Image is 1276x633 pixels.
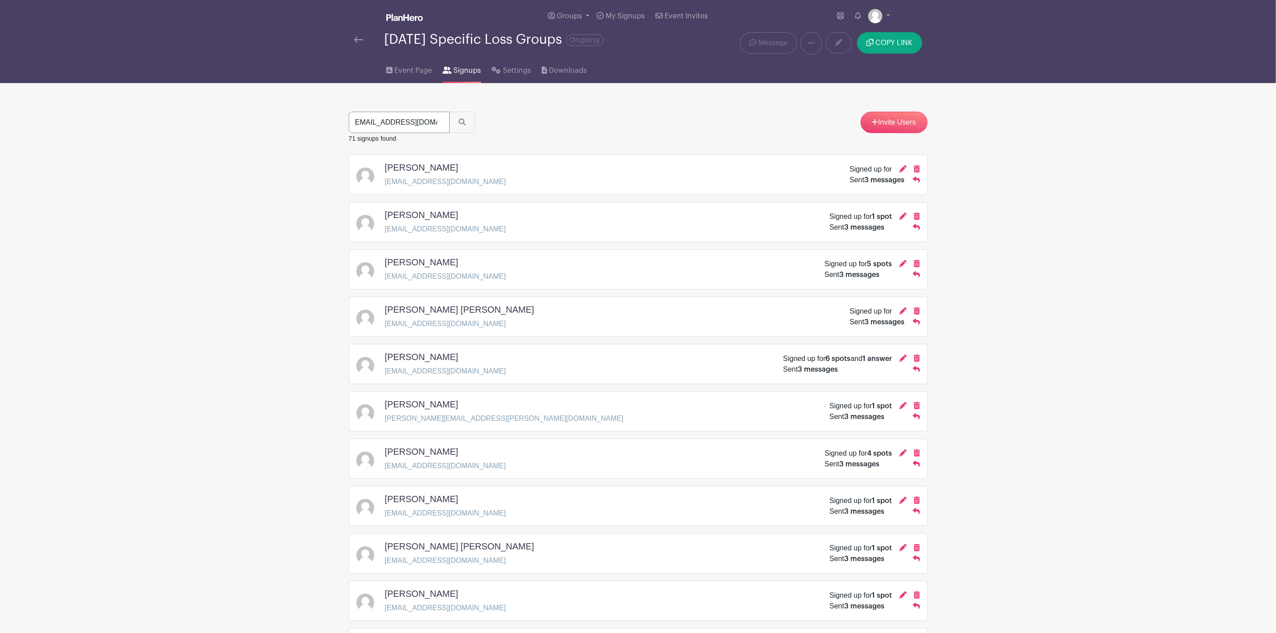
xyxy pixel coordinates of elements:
h5: [PERSON_NAME] [385,162,458,173]
div: Sent [849,317,904,327]
img: default-ce2991bfa6775e67f084385cd625a349d9dcbb7a52a09fb2fda1e96e2d18dcdb.png [356,404,374,422]
div: Signed up for [829,401,892,411]
div: Signed up for and [783,353,892,364]
h5: [PERSON_NAME] [385,257,458,268]
img: default-ce2991bfa6775e67f084385cd625a349d9dcbb7a52a09fb2fda1e96e2d18dcdb.png [356,452,374,470]
p: [EMAIL_ADDRESS][DOMAIN_NAME] [385,224,506,235]
span: Signups [453,65,481,76]
input: Search Signups [349,112,450,133]
span: Settings [503,65,531,76]
span: 3 messages [798,366,838,373]
p: [EMAIL_ADDRESS][DOMAIN_NAME] [385,508,506,519]
p: [PERSON_NAME][EMAIL_ADDRESS][PERSON_NAME][DOMAIN_NAME] [385,413,623,424]
img: logo_white-6c42ec7e38ccf1d336a20a19083b03d10ae64f83f12c07503d8b9e83406b4c7d.svg [386,14,423,21]
div: Sent [829,411,884,422]
h5: [PERSON_NAME] [PERSON_NAME] [385,304,535,315]
div: Sent [824,269,879,280]
div: Sent [849,175,904,185]
button: COPY LINK [857,32,922,54]
div: Signed up for [829,211,892,222]
div: Sent [829,601,884,612]
span: 3 messages [844,413,884,420]
div: Sent [783,364,838,375]
span: 1 spot [872,545,892,552]
img: default-ce2991bfa6775e67f084385cd625a349d9dcbb7a52a09fb2fda1e96e2d18dcdb.png [356,594,374,612]
div: Signed up for [824,448,892,459]
small: 71 signups found [349,135,397,142]
span: Event Invites [665,13,708,20]
p: [EMAIL_ADDRESS][DOMAIN_NAME] [385,366,506,377]
div: Sent [829,222,884,233]
img: default-ce2991bfa6775e67f084385cd625a349d9dcbb7a52a09fb2fda1e96e2d18dcdb.png [356,215,374,233]
img: default-ce2991bfa6775e67f084385cd625a349d9dcbb7a52a09fb2fda1e96e2d18dcdb.png [356,357,374,375]
span: Ongoing [566,34,604,46]
span: 1 spot [872,592,892,599]
span: 3 messages [864,176,904,184]
h5: [PERSON_NAME] [385,446,458,457]
span: 1 answer [863,355,892,362]
div: Signed up for [824,259,892,269]
img: back-arrow-29a5d9b10d5bd6ae65dc969a981735edf675c4d7a1fe02e03b50dbd4ba3cdb55.svg [354,37,363,43]
span: Event Page [394,65,432,76]
div: Sent [824,459,879,470]
p: [EMAIL_ADDRESS][DOMAIN_NAME] [385,461,506,471]
a: Signups [443,54,481,83]
span: 3 messages [839,461,879,468]
div: Signed up for [849,164,892,175]
h5: [PERSON_NAME] [385,352,458,362]
span: 1 spot [872,213,892,220]
img: default-ce2991bfa6775e67f084385cd625a349d9dcbb7a52a09fb2fda1e96e2d18dcdb.png [868,9,883,23]
div: Signed up for [829,590,892,601]
p: [EMAIL_ADDRESS][DOMAIN_NAME] [385,271,506,282]
img: default-ce2991bfa6775e67f084385cd625a349d9dcbb7a52a09fb2fda1e96e2d18dcdb.png [356,499,374,517]
span: Downloads [549,65,587,76]
span: 5 spots [867,260,892,268]
span: 3 messages [844,555,884,562]
a: Downloads [542,54,587,83]
div: Sent [829,553,884,564]
span: 1 spot [872,402,892,410]
img: default-ce2991bfa6775e67f084385cd625a349d9dcbb7a52a09fb2fda1e96e2d18dcdb.png [356,546,374,564]
p: [EMAIL_ADDRESS][DOMAIN_NAME] [385,555,542,566]
span: 1 spot [872,497,892,504]
div: Sent [829,506,884,517]
div: [DATE] Specific Loss Groups [385,32,604,47]
span: 3 messages [839,271,879,278]
a: Message [740,32,797,54]
h5: [PERSON_NAME] [385,399,458,410]
img: default-ce2991bfa6775e67f084385cd625a349d9dcbb7a52a09fb2fda1e96e2d18dcdb.png [356,310,374,327]
span: My Signups [606,13,645,20]
span: 6 spots [826,355,851,362]
img: default-ce2991bfa6775e67f084385cd625a349d9dcbb7a52a09fb2fda1e96e2d18dcdb.png [356,168,374,185]
span: Groups [557,13,582,20]
h5: [PERSON_NAME] [385,210,458,220]
img: default-ce2991bfa6775e67f084385cd625a349d9dcbb7a52a09fb2fda1e96e2d18dcdb.png [356,262,374,280]
p: [EMAIL_ADDRESS][DOMAIN_NAME] [385,319,542,329]
div: Signed up for [829,495,892,506]
p: [EMAIL_ADDRESS][DOMAIN_NAME] [385,603,506,613]
div: Signed up for [849,306,892,317]
a: Event Page [386,54,432,83]
a: Settings [492,54,531,83]
span: 3 messages [844,508,884,515]
h5: [PERSON_NAME] [385,494,458,504]
span: 4 spots [867,450,892,457]
span: 3 messages [844,224,884,231]
div: Signed up for [829,543,892,553]
h5: [PERSON_NAME] [PERSON_NAME] [385,541,535,552]
span: COPY LINK [876,39,913,46]
p: [EMAIL_ADDRESS][DOMAIN_NAME] [385,176,506,187]
a: Invite Users [861,112,928,133]
span: Message [759,38,788,48]
span: 3 messages [844,603,884,610]
h5: [PERSON_NAME] [385,588,458,599]
span: 3 messages [864,319,904,326]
